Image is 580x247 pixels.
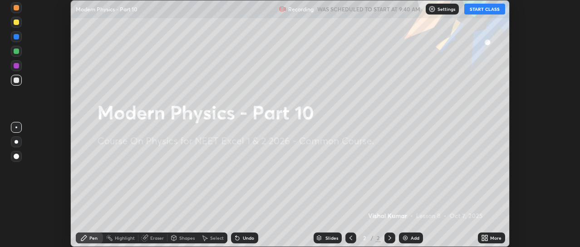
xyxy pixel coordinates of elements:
div: Slides [325,236,338,240]
div: Add [411,236,419,240]
div: Highlight [115,236,135,240]
div: Select [210,236,224,240]
p: Recording [288,6,314,13]
p: Settings [437,7,455,11]
div: Undo [243,236,254,240]
div: More [490,236,501,240]
div: 2 [375,234,381,242]
div: / [371,235,374,241]
div: 2 [360,235,369,241]
img: class-settings-icons [428,5,436,13]
h5: WAS SCHEDULED TO START AT 9:40 AM [317,5,420,13]
img: recording.375f2c34.svg [279,5,286,13]
div: Pen [89,236,98,240]
div: Eraser [150,236,164,240]
div: Shapes [179,236,195,240]
button: START CLASS [464,4,505,15]
p: Modern Physics - Part 10 [76,5,138,13]
img: add-slide-button [402,234,409,242]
